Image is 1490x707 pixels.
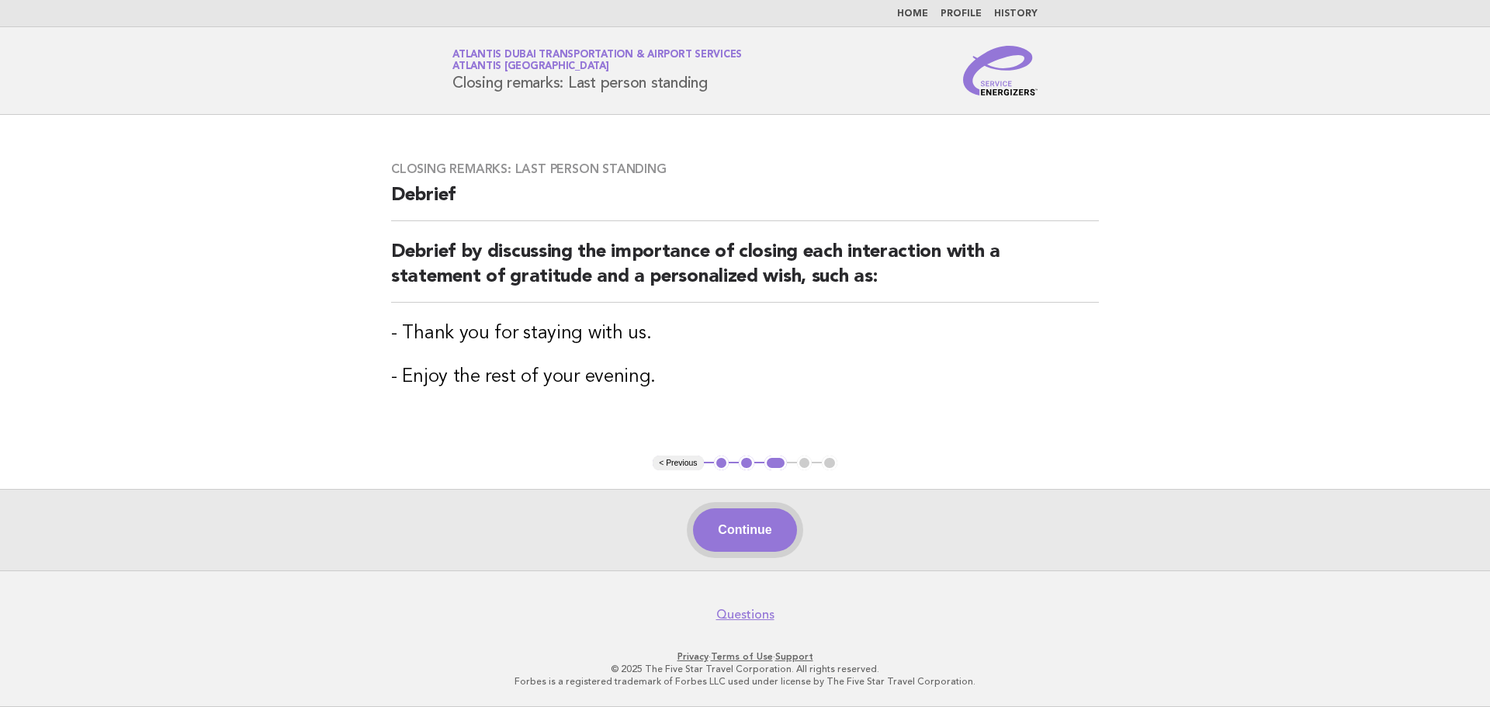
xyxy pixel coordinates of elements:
[711,651,773,662] a: Terms of Use
[452,62,609,72] span: Atlantis [GEOGRAPHIC_DATA]
[391,240,1099,303] h2: Debrief by discussing the importance of closing each interaction with a statement of gratitude an...
[452,50,742,71] a: Atlantis Dubai Transportation & Airport ServicesAtlantis [GEOGRAPHIC_DATA]
[391,161,1099,177] h3: Closing remarks: Last person standing
[653,456,703,471] button: < Previous
[391,321,1099,346] h3: - Thank you for staying with us.
[775,651,813,662] a: Support
[693,508,796,552] button: Continue
[994,9,1038,19] a: History
[677,651,709,662] a: Privacy
[897,9,928,19] a: Home
[270,663,1220,675] p: © 2025 The Five Star Travel Corporation. All rights reserved.
[739,456,754,471] button: 2
[716,607,774,622] a: Questions
[764,456,787,471] button: 3
[714,456,729,471] button: 1
[452,50,742,91] h1: Closing remarks: Last person standing
[270,675,1220,688] p: Forbes is a registered trademark of Forbes LLC used under license by The Five Star Travel Corpora...
[270,650,1220,663] p: · ·
[391,183,1099,221] h2: Debrief
[963,46,1038,95] img: Service Energizers
[391,365,1099,390] h3: - Enjoy the rest of your evening.
[941,9,982,19] a: Profile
